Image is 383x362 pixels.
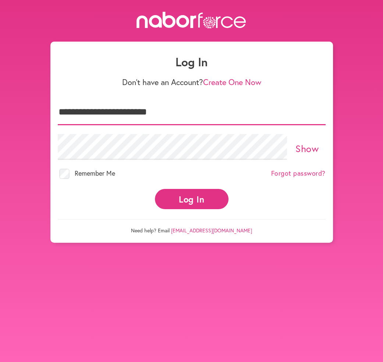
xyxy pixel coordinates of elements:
a: [EMAIL_ADDRESS][DOMAIN_NAME] [171,227,252,234]
span: Remember Me [75,169,115,178]
p: Don't have an Account? [58,77,326,87]
a: Forgot password? [271,169,326,178]
a: Create One Now [203,77,261,87]
button: Log In [155,189,228,209]
h1: Log In [58,55,326,69]
a: Show [295,142,319,155]
p: Need help? Email [58,219,326,234]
